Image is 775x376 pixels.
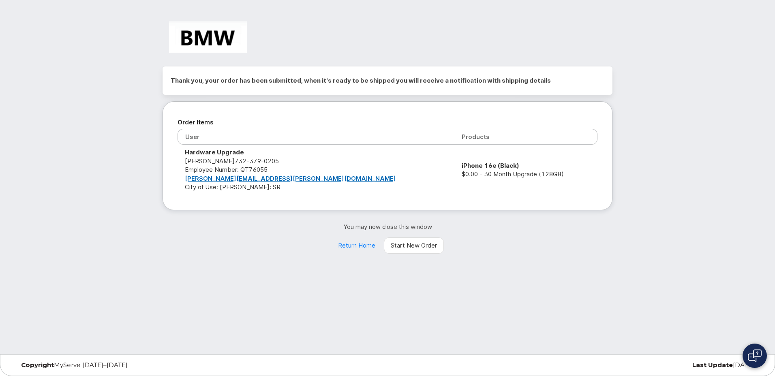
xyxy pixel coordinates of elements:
strong: Copyright [21,361,54,369]
span: 732 [235,157,279,165]
img: Open chat [748,349,762,362]
span: 0205 [261,157,279,165]
span: Employee Number: QT76055 [185,166,268,173]
div: MyServe [DATE]–[DATE] [15,362,263,368]
img: BMW Manufacturing Co LLC [169,21,247,53]
h2: Thank you, your order has been submitted, when it's ready to be shipped you will receive a notifi... [171,75,604,87]
span: 379 [246,157,261,165]
h2: Order Items [178,116,597,128]
div: [DATE] [512,362,760,368]
a: [PERSON_NAME][EMAIL_ADDRESS][PERSON_NAME][DOMAIN_NAME] [185,175,396,182]
td: [PERSON_NAME] City of Use: [PERSON_NAME]: SR [178,145,454,195]
a: Start New Order [384,237,444,254]
a: Return Home [331,237,382,254]
td: $0.00 - 30 Month Upgrade (128GB) [454,145,597,195]
p: You may now close this window [163,222,612,231]
th: User [178,129,454,145]
strong: Hardware Upgrade [185,148,244,156]
th: Products [454,129,597,145]
strong: Last Update [692,361,733,369]
strong: iPhone 16e (Black) [462,162,519,169]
